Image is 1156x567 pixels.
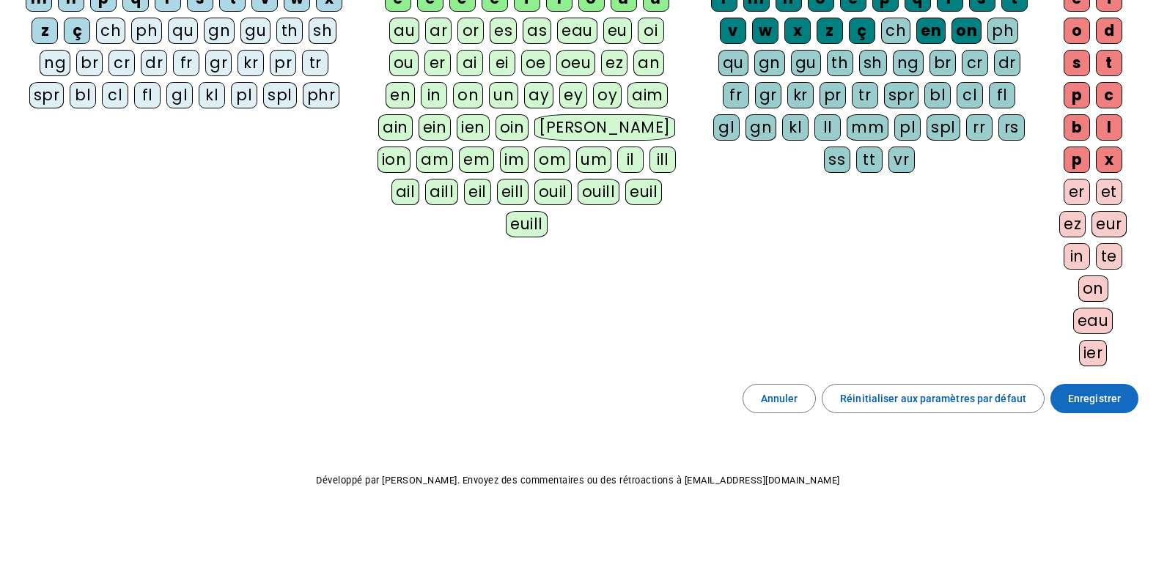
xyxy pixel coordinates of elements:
[578,179,619,205] div: ouill
[859,50,887,76] div: sh
[489,82,518,108] div: un
[457,50,483,76] div: ai
[743,384,817,413] button: Annuler
[929,50,956,76] div: br
[204,18,235,44] div: gn
[1096,18,1122,44] div: d
[425,18,452,44] div: ar
[994,50,1020,76] div: dr
[822,384,1045,413] button: Réinitialiser aux paramètres par défaut
[1064,82,1090,108] div: p
[490,18,517,44] div: es
[534,147,570,173] div: om
[1096,179,1122,205] div: et
[276,18,303,44] div: th
[389,18,419,44] div: au
[76,50,103,76] div: br
[1064,114,1090,141] div: b
[625,179,662,205] div: euil
[108,50,135,76] div: cr
[894,114,921,141] div: pl
[141,50,167,76] div: dr
[957,82,983,108] div: cl
[1068,390,1121,407] span: Enregistrer
[497,179,529,205] div: eill
[12,472,1144,489] p: Développé par [PERSON_NAME]. Envoyez des commentaires ou des rétroactions à [EMAIL_ADDRESS][DOMAI...
[998,114,1025,141] div: rs
[1078,275,1108,302] div: on
[827,50,853,76] div: th
[302,50,328,76] div: tr
[752,18,778,44] div: w
[521,50,551,76] div: oe
[309,18,336,44] div: sh
[378,147,411,173] div: ion
[205,50,232,76] div: gr
[457,114,490,141] div: ien
[951,18,982,44] div: on
[601,50,627,76] div: ez
[1064,147,1090,173] div: p
[534,114,674,141] div: [PERSON_NAME]
[881,18,910,44] div: ch
[391,179,420,205] div: ail
[168,18,198,44] div: qu
[523,18,551,44] div: as
[389,50,419,76] div: ou
[1064,243,1090,270] div: in
[987,18,1018,44] div: ph
[263,82,297,108] div: spl
[755,82,781,108] div: gr
[791,50,821,76] div: gu
[453,82,483,108] div: on
[559,82,587,108] div: ey
[378,114,413,141] div: ain
[840,390,1026,407] span: Réinitialiser aux paramètres par défaut
[824,147,850,173] div: ss
[884,82,919,108] div: spr
[500,147,529,173] div: im
[713,114,740,141] div: gl
[96,18,125,44] div: ch
[457,18,484,44] div: or
[1096,82,1122,108] div: c
[489,50,515,76] div: ei
[603,18,632,44] div: eu
[754,50,785,76] div: gn
[761,390,798,407] span: Annuler
[134,82,161,108] div: fl
[745,114,776,141] div: gn
[1050,384,1138,413] button: Enregistrer
[70,82,96,108] div: bl
[421,82,447,108] div: in
[166,82,193,108] div: gl
[723,82,749,108] div: fr
[1091,211,1127,237] div: eur
[557,18,597,44] div: eau
[29,82,65,108] div: spr
[419,114,452,141] div: ein
[102,82,128,108] div: cl
[40,50,70,76] div: ng
[1096,114,1122,141] div: l
[556,50,596,76] div: oeu
[459,147,494,173] div: em
[627,82,668,108] div: aim
[593,82,622,108] div: oy
[927,114,960,141] div: spl
[888,147,915,173] div: vr
[424,50,451,76] div: er
[506,211,547,237] div: euill
[849,18,875,44] div: ç
[1064,179,1090,205] div: er
[1073,308,1113,334] div: eau
[893,50,924,76] div: ng
[1064,18,1090,44] div: o
[199,82,225,108] div: kl
[534,179,572,205] div: ouil
[966,114,993,141] div: rr
[524,82,553,108] div: ay
[633,50,664,76] div: an
[782,114,809,141] div: kl
[718,50,748,76] div: qu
